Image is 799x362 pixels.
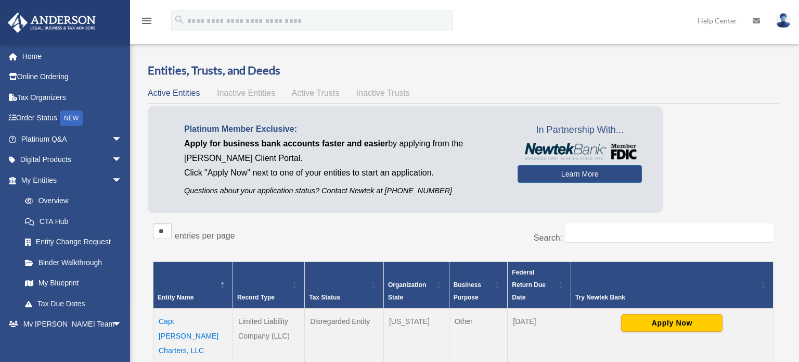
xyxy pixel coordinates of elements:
[518,165,642,183] a: Learn More
[15,252,133,273] a: Binder Walkthrough
[15,293,133,314] a: Tax Due Dates
[15,273,133,294] a: My Blueprint
[15,191,127,211] a: Overview
[233,262,305,309] th: Record Type: Activate to sort
[776,13,791,28] img: User Pic
[148,63,779,79] h3: Entities, Trusts, and Deeds
[5,13,99,33] img: Anderson Advisors Platinum Portal
[571,262,773,309] th: Try Newtek Bank : Activate to sort
[60,110,83,126] div: NEW
[7,87,138,108] a: Tax Organizers
[112,314,133,335] span: arrow_drop_down
[309,294,340,301] span: Tax Status
[140,15,153,27] i: menu
[512,269,546,301] span: Federal Return Due Date
[184,166,502,180] p: Click "Apply Now" next to one of your entities to start an application.
[7,46,138,67] a: Home
[184,184,502,197] p: Questions about your application status? Contact Newtek at [PHONE_NUMBER]
[184,139,388,148] span: Apply for business bank accounts faster and easier
[292,89,340,97] span: Active Trusts
[7,108,138,129] a: Order StatusNEW
[7,170,133,191] a: My Entitiesarrow_drop_down
[112,129,133,150] span: arrow_drop_down
[174,14,185,26] i: search
[112,149,133,171] span: arrow_drop_down
[15,232,133,253] a: Entity Change Request
[15,211,133,232] a: CTA Hub
[388,281,426,301] span: Organization State
[184,136,502,166] p: by applying from the [PERSON_NAME] Client Portal.
[454,281,481,301] span: Business Purpose
[449,262,508,309] th: Business Purpose: Activate to sort
[112,170,133,191] span: arrow_drop_down
[534,233,562,242] label: Search:
[158,294,194,301] span: Entity Name
[237,294,275,301] span: Record Type
[148,89,200,97] span: Active Entities
[184,122,502,136] p: Platinum Member Exclusive:
[305,262,384,309] th: Tax Status: Activate to sort
[383,262,449,309] th: Organization State: Activate to sort
[175,231,235,240] label: entries per page
[217,89,275,97] span: Inactive Entities
[621,314,723,332] button: Apply Now
[575,291,757,304] div: Try Newtek Bank
[356,89,410,97] span: Inactive Trusts
[508,262,571,309] th: Federal Return Due Date: Activate to sort
[7,314,138,335] a: My [PERSON_NAME] Teamarrow_drop_down
[7,129,138,149] a: Platinum Q&Aarrow_drop_down
[523,143,637,160] img: NewtekBankLogoSM.png
[140,18,153,27] a: menu
[518,122,642,139] span: In Partnership With...
[7,67,138,88] a: Online Ordering
[153,262,233,309] th: Entity Name: Activate to invert sorting
[7,149,138,170] a: Digital Productsarrow_drop_down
